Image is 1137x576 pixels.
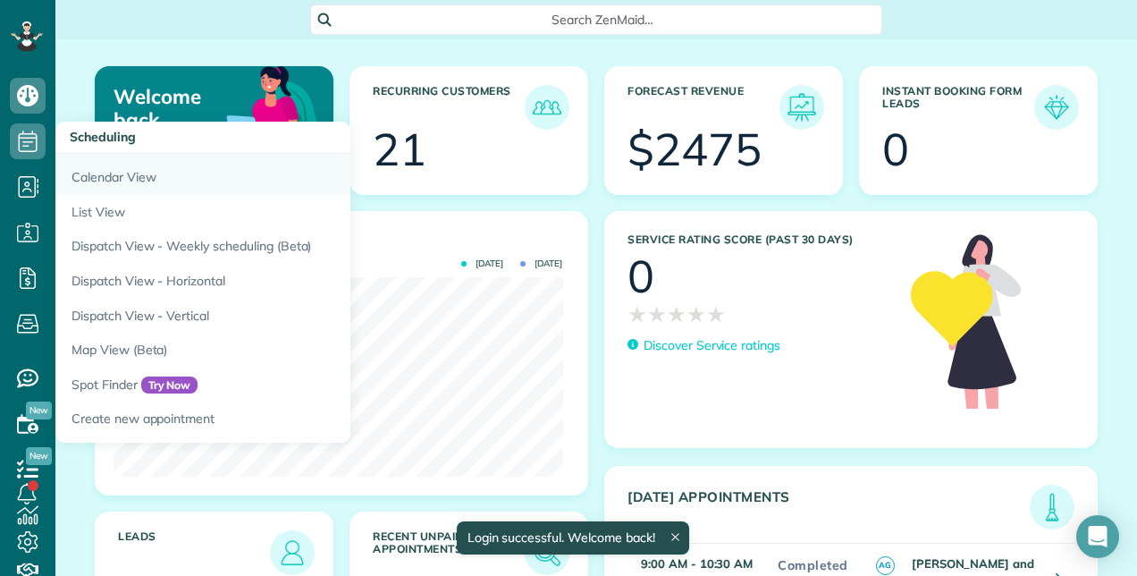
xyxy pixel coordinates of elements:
[644,336,780,355] p: Discover Service ratings
[882,85,1034,130] h3: Instant Booking Form Leads
[373,530,525,575] h3: Recent unpaid appointments
[118,530,270,575] h3: Leads
[627,233,893,246] h3: Service Rating score (past 30 days)
[55,264,502,299] a: Dispatch View - Horizontal
[686,299,706,330] span: ★
[667,299,686,330] span: ★
[461,259,503,268] span: [DATE]
[55,333,502,368] a: Map View (Beta)
[141,377,198,394] span: Try Now
[627,127,762,172] div: $2475
[784,89,820,125] img: icon_forecast_revenue-8c13a41c7ed35a8dcfafea3cbb826a0462acb37728057bba2d056411b612bbbe.png
[55,195,502,230] a: List View
[1034,489,1070,525] img: icon_todays_appointments-901f7ab196bb0bea1936b74009e4eb5ffbc2d2711fa7634e0d609ed5ef32b18b.png
[627,299,647,330] span: ★
[456,521,688,555] div: Login successful. Welcome back!
[55,299,502,334] a: Dispatch View - Vertical
[876,556,895,575] span: AG
[529,89,565,125] img: icon_recurring_customers-cf858462ba22bcd05b5a5880d41d6543d210077de5bb9ebc9590e49fd87d84ed.png
[647,299,667,330] span: ★
[882,127,909,172] div: 0
[55,229,502,264] a: Dispatch View - Weekly scheduling (Beta)
[70,129,136,145] span: Scheduling
[114,85,255,132] p: Welcome back, [PERSON_NAME]!
[274,535,310,571] img: icon_leads-1bed01f49abd5b7fead27621c3d59655bb73ed531f8eeb49469d10e621d6b896.png
[55,154,502,195] a: Calendar View
[627,336,780,355] a: Discover Service ratings
[373,127,426,172] div: 21
[641,556,753,571] strong: 9:00 AM - 10:30 AM
[26,402,52,419] span: New
[627,85,779,130] h3: Forecast Revenue
[1076,515,1119,558] div: Open Intercom Messenger
[55,402,502,443] a: Create new appointment
[627,254,654,299] div: 0
[706,299,726,330] span: ★
[373,85,525,130] h3: Recurring Customers
[520,259,562,268] span: [DATE]
[55,368,502,402] a: Spot FinderTry Now
[166,46,340,219] img: dashboard_welcome-42a62b7d889689a78055ac9021e634bf52bae3f8056760290aed330b23ab8690.png
[1039,89,1074,125] img: icon_form_leads-04211a6a04a5b2264e4ee56bc0799ec3eb69b7e499cbb523a139df1d13a81ae0.png
[26,447,52,465] span: New
[627,489,1030,529] h3: [DATE] Appointments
